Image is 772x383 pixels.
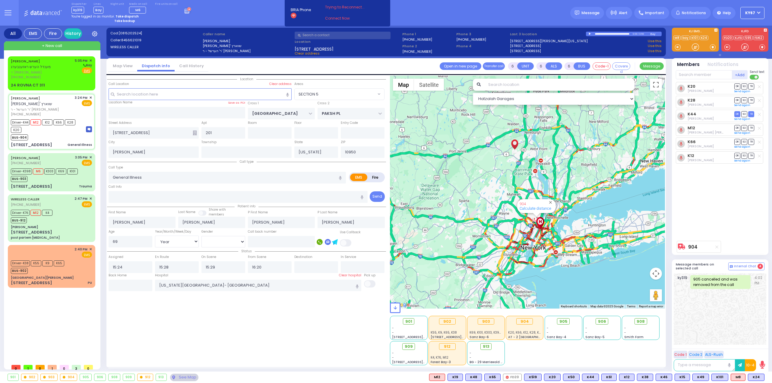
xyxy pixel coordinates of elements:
[732,70,748,79] button: +Add
[110,38,201,43] label: Caller:
[294,121,302,125] label: Floor
[60,374,77,381] div: 904
[42,210,52,216] span: K4
[465,374,482,381] div: BLS
[155,229,199,234] div: Year/Month/Week/Day
[235,204,258,209] span: Patient info
[734,131,750,135] a: Send again
[734,125,740,131] span: DR
[109,210,126,215] label: First Name
[750,74,759,80] label: Turn off text
[638,30,639,37] div: /
[71,2,87,6] label: Dispatcher
[137,63,175,69] a: Dispatch info
[11,260,30,266] span: Driver-K38
[676,70,732,79] input: Search member
[612,62,630,70] button: Covered
[201,255,216,259] label: On Scene
[340,230,361,235] label: Use Callback
[741,111,747,117] span: SO
[84,365,93,369] span: 0
[645,10,664,16] span: Important
[209,212,224,217] span: members
[745,359,756,371] button: 10-4
[82,100,92,106] span: EMS
[650,32,662,36] div: Bay
[11,197,40,202] a: WIRELESS CALLER
[24,365,33,369] span: 1
[524,374,542,381] div: BLS
[108,63,137,69] a: Map View
[688,102,714,107] span: Chaim Dovid Mendlowitz
[237,159,257,164] span: Call type
[681,36,690,40] a: bay
[753,36,764,40] a: FD62
[11,225,38,229] div: [PERSON_NAME]
[24,9,64,17] img: Logo
[11,365,21,369] span: 0
[75,96,87,100] span: 3:24 PM
[440,62,481,70] a: Open in new page
[11,70,73,75] span: ר' [PERSON_NAME]
[544,374,561,381] div: BLS
[109,255,123,259] label: Assigned
[72,365,81,369] span: 3
[690,275,751,289] div: 905 cancelled and was removed from the call
[203,39,293,44] label: [PERSON_NAME]
[109,82,129,86] label: Call Location
[318,101,330,106] label: Cross 2
[688,112,696,116] a: K44
[707,61,739,68] button: Notifications
[748,111,754,117] span: TR
[228,101,245,105] label: Save as POI
[203,49,293,54] label: ר' הערשל - ר' [PERSON_NAME]
[676,262,728,270] h5: Message members on selected call
[692,374,709,381] div: BLS
[484,79,635,91] input: Search location
[79,184,92,189] div: Trauma
[619,10,628,16] span: Alert
[532,216,541,224] div: 904
[650,289,662,301] button: Drag Pegman onto the map to open Street View
[456,32,508,37] span: Phone 3
[429,374,445,381] div: ALS
[42,43,62,49] span: + New call
[734,153,740,159] span: DR
[688,153,694,158] a: K12
[294,255,312,259] label: Destination
[11,161,41,165] span: [PHONE_NUMBER]
[688,144,714,149] span: Avrumi Warfman
[295,39,400,44] label: Location
[71,14,115,19] span: You're logged in as monitor.
[678,275,690,289] span: ky319
[11,168,32,174] span: Driver-K398
[110,2,124,6] label: Night unit
[269,82,292,86] label: Clear address
[672,30,719,34] label: KJ EMS...
[11,112,41,117] span: [PHONE_NUMBER]
[367,174,384,181] label: Fire
[11,184,52,190] div: [STREET_ADDRESS]
[294,88,384,100] span: SECTION 5
[721,30,768,34] label: KJFD
[109,100,132,105] label: Location Name
[11,202,41,207] span: [PHONE_NUMBER]
[109,374,120,381] div: 908
[82,160,92,166] span: EMS
[11,107,73,112] span: ר' הערשל - ר' [PERSON_NAME]
[391,301,411,309] img: Google
[734,103,750,107] a: Send again
[114,19,135,23] strong: Take backup
[209,207,226,212] small: Share with
[637,374,653,381] div: BLS
[402,44,454,49] span: Phone 2
[456,37,486,42] label: [PHONE_NUMBER]
[690,36,699,40] a: K101
[402,32,454,37] span: Phone 1
[723,10,731,16] span: Help
[75,155,87,160] span: 3:05 PM
[74,247,87,252] span: 2:40 PM
[82,63,92,67] span: Bay
[11,235,60,240] div: post partem [MEDICAL_DATA]
[11,82,45,88] div: 24 ROVNA CT 311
